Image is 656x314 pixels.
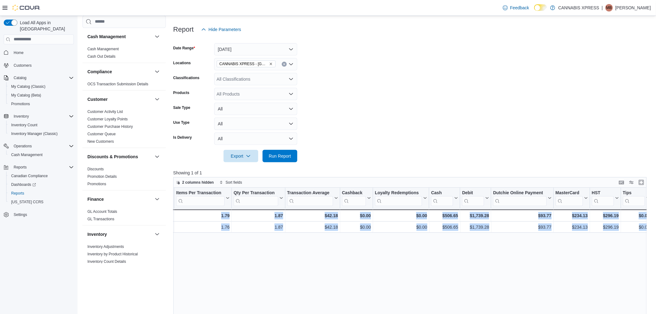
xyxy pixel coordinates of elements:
[87,209,117,214] a: GL Account Totals
[87,110,123,114] a: Customer Activity List
[214,118,297,130] button: All
[11,49,74,56] span: Home
[9,92,74,99] span: My Catalog (Beta)
[605,4,613,11] div: Maggie Baillargeon
[6,121,76,129] button: Inventory Count
[623,212,650,219] div: $0.00
[602,4,603,11] p: |
[87,82,148,86] a: OCS Transaction Submission Details
[182,180,214,185] span: 2 columns hidden
[87,54,116,59] span: Cash Out Details
[12,5,40,11] img: Cova
[87,231,107,237] h3: Inventory
[226,180,242,185] span: Sort fields
[11,62,34,69] a: Customers
[14,75,26,80] span: Catalog
[153,33,161,40] button: Cash Management
[618,179,625,186] button: Keyboard shortcuts
[87,252,138,256] a: Inventory by Product Historical
[282,62,287,67] button: Clear input
[17,20,74,32] span: Load All Apps in [GEOGRAPHIC_DATA]
[87,244,124,249] a: Inventory Adjustments
[87,182,106,186] span: Promotions
[9,130,60,137] a: Inventory Manager (Classic)
[11,142,34,150] button: Operations
[153,153,161,160] button: Discounts & Promotions
[9,92,44,99] a: My Catalog (Beta)
[87,154,138,160] h3: Discounts & Promotions
[224,150,258,162] button: Export
[153,68,161,75] button: Compliance
[558,4,599,11] p: CANNABIS XPRESS
[6,129,76,138] button: Inventory Manager (Classic)
[1,112,76,121] button: Inventory
[214,43,297,56] button: [DATE]
[219,61,268,67] span: CANNABIS XPRESS - [GEOGRAPHIC_DATA] ([GEOGRAPHIC_DATA])
[87,196,104,202] h3: Finance
[87,174,117,179] a: Promotion Details
[11,191,24,196] span: Reports
[9,100,33,108] a: Promotions
[9,190,27,197] a: Reports
[9,100,74,108] span: Promotions
[87,34,126,40] h3: Cash Management
[14,114,29,119] span: Inventory
[11,123,38,128] span: Inventory Count
[87,252,138,257] span: Inventory by Product Historical
[87,167,104,171] a: Discounts
[9,181,74,188] span: Dashboards
[153,96,161,103] button: Customer
[11,101,30,106] span: Promotions
[9,198,46,206] a: [US_STATE] CCRS
[87,182,106,186] a: Promotions
[87,259,126,264] a: Inventory Count Details
[234,212,283,219] div: 1.87
[615,4,651,11] p: [PERSON_NAME]
[87,154,152,160] button: Discounts & Promotions
[6,150,76,159] button: Cash Management
[87,96,152,102] button: Customer
[11,49,26,56] a: Home
[11,74,74,82] span: Catalog
[217,179,245,186] button: Sort fields
[289,92,294,96] button: Open list of options
[153,231,161,238] button: Inventory
[500,2,532,14] a: Feedback
[87,117,128,122] span: Customer Loyalty Points
[173,105,190,110] label: Sale Type
[87,69,152,75] button: Compliance
[9,181,38,188] a: Dashboards
[173,135,192,140] label: Is Delivery
[11,61,74,69] span: Customers
[638,179,645,186] button: Enter fullscreen
[592,212,619,219] div: $296.19
[606,4,612,11] span: MB
[87,47,119,52] span: Cash Management
[173,120,189,125] label: Use Type
[6,180,76,189] a: Dashboards
[87,96,108,102] h3: Customer
[87,109,123,114] span: Customer Activity List
[11,84,46,89] span: My Catalog (Classic)
[1,210,76,219] button: Settings
[82,208,166,225] div: Finance
[209,26,241,33] span: Hide Parameters
[173,46,195,51] label: Date Range
[14,63,32,68] span: Customers
[375,212,428,219] div: $0.00
[6,189,76,198] button: Reports
[87,124,133,129] a: Customer Purchase History
[11,164,74,171] span: Reports
[269,153,291,159] span: Run Report
[9,172,74,180] span: Canadian Compliance
[82,108,166,148] div: Customer
[9,172,50,180] a: Canadian Compliance
[14,144,32,149] span: Operations
[11,113,31,120] button: Inventory
[174,179,216,186] button: 2 columns hidden
[9,151,45,159] a: Cash Management
[11,164,29,171] button: Reports
[14,212,27,217] span: Settings
[11,182,36,187] span: Dashboards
